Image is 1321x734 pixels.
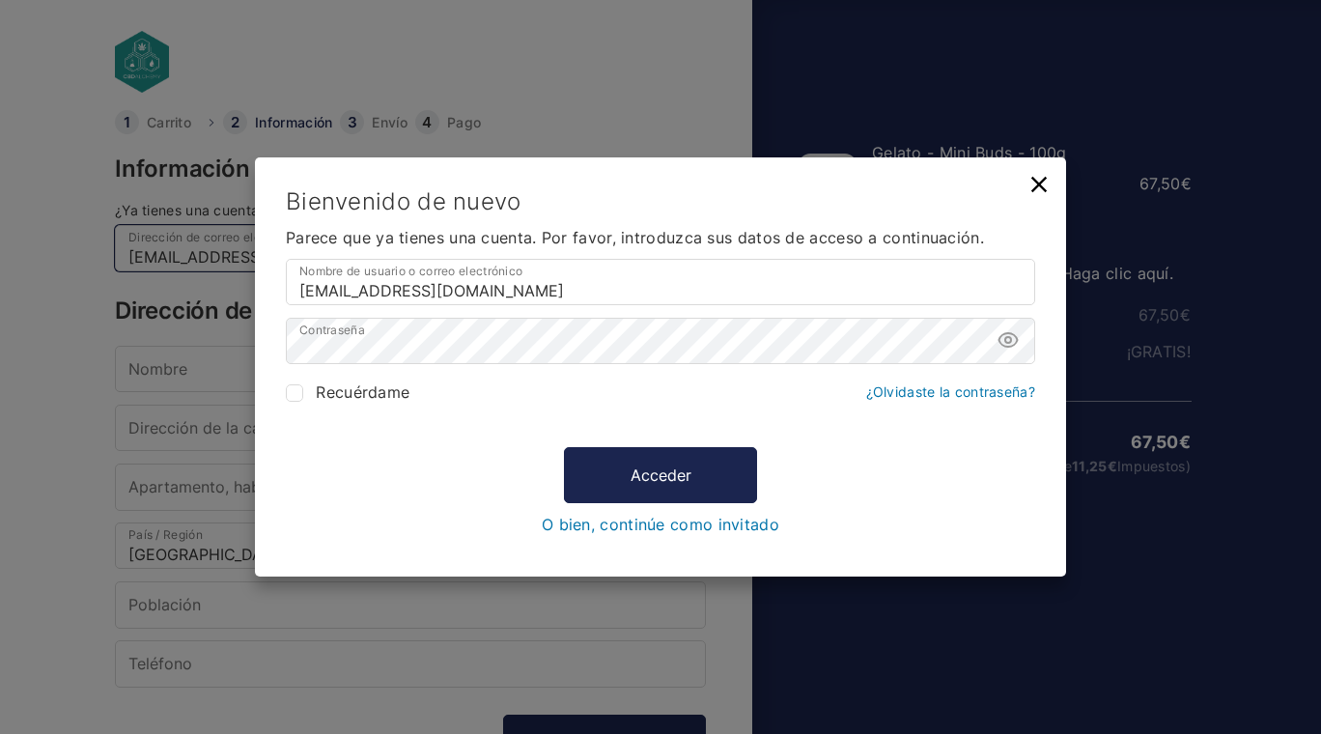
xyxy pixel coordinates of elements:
input: Recuérdame [286,384,303,402]
a: O bien, continúe como invitado [542,516,779,533]
button: Acceder [564,447,757,503]
a: ¿Olvidaste la contraseña? [866,383,1036,400]
h3: Bienvenido de nuevo [286,188,1035,215]
span: Recuérdame [316,382,409,402]
span: Parece que ya tienes una cuenta. Por favor, introduzca sus datos de acceso a continuación. [286,229,1035,246]
input: Nombre de usuario o correo electrónico [286,259,1035,305]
